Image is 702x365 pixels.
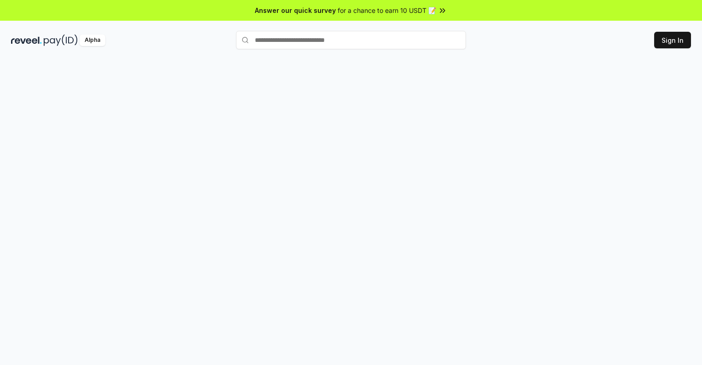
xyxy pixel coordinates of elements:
[654,32,691,48] button: Sign In
[44,35,78,46] img: pay_id
[80,35,105,46] div: Alpha
[11,35,42,46] img: reveel_dark
[255,6,336,15] span: Answer our quick survey
[338,6,436,15] span: for a chance to earn 10 USDT 📝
